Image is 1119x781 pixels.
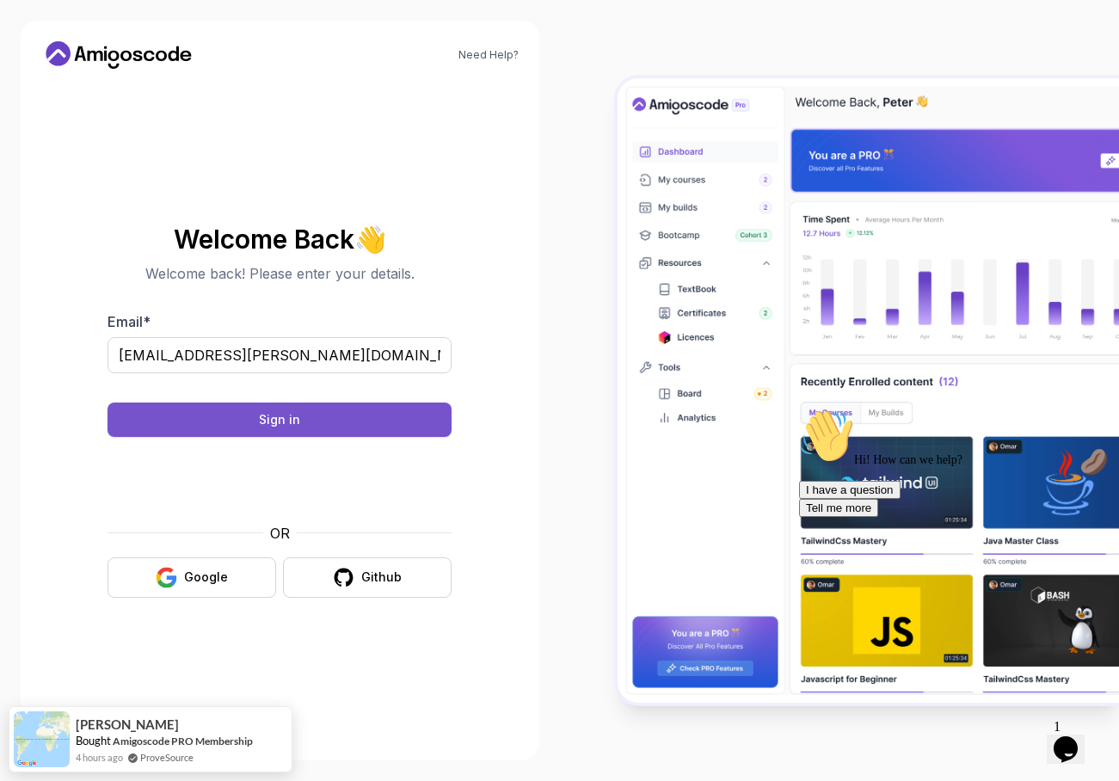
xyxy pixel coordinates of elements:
[259,411,300,428] div: Sign in
[108,403,452,437] button: Sign in
[150,447,409,513] iframe: Widget containing checkbox for hCaptcha security challenge
[270,523,290,544] p: OR
[108,313,151,330] label: Email *
[76,717,179,732] span: [PERSON_NAME]
[7,7,62,62] img: :wave:
[458,48,519,62] a: Need Help?
[184,569,228,586] div: Google
[14,711,70,767] img: provesource social proof notification image
[283,557,452,598] button: Github
[1047,712,1102,764] iframe: chat widget
[792,402,1102,704] iframe: chat widget
[7,79,108,97] button: I have a question
[618,78,1119,703] img: Amigoscode Dashboard
[352,222,389,256] span: 👋
[108,337,452,373] input: Enter your email
[108,557,276,598] button: Google
[7,7,317,115] div: 👋Hi! How can we help?I have a questionTell me more
[7,52,170,65] span: Hi! How can we help?
[140,750,194,765] a: ProveSource
[41,41,196,69] a: Home link
[108,263,452,284] p: Welcome back! Please enter your details.
[113,735,253,747] a: Amigoscode PRO Membership
[361,569,402,586] div: Github
[76,750,123,765] span: 4 hours ago
[76,734,111,747] span: Bought
[7,97,86,115] button: Tell me more
[108,225,452,253] h2: Welcome Back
